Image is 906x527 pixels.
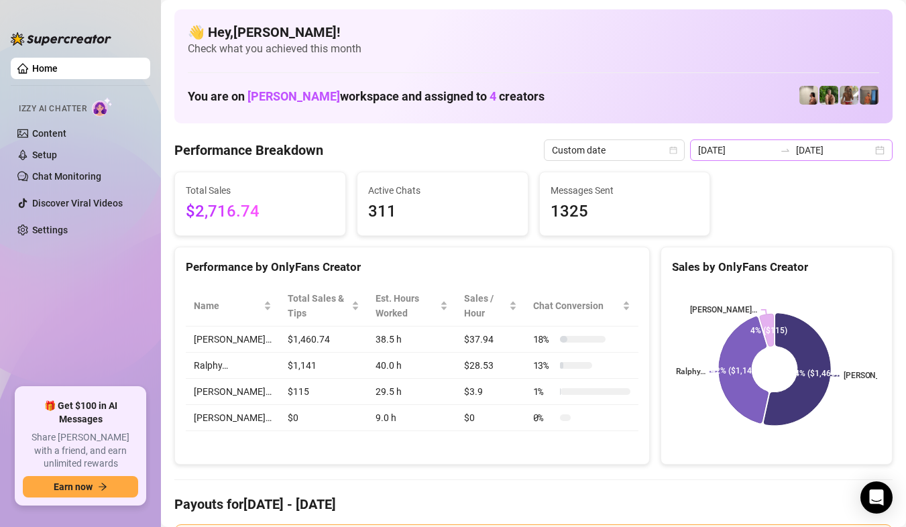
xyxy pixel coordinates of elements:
[174,141,323,160] h4: Performance Breakdown
[186,286,280,327] th: Name
[32,63,58,74] a: Home
[186,327,280,353] td: [PERSON_NAME]…
[188,89,545,104] h1: You are on workspace and assigned to creators
[367,353,456,379] td: 40.0 h
[669,146,677,154] span: calendar
[186,183,335,198] span: Total Sales
[280,286,367,327] th: Total Sales & Tips
[552,140,677,160] span: Custom date
[840,86,858,105] img: Nathaniel
[280,405,367,431] td: $0
[32,198,123,209] a: Discover Viral Videos
[533,298,620,313] span: Chat Conversion
[533,410,555,425] span: 0 %
[188,42,879,56] span: Check what you achieved this month
[551,199,699,225] span: 1325
[456,327,525,353] td: $37.94
[368,199,517,225] span: 311
[288,291,349,320] span: Total Sales & Tips
[367,379,456,405] td: 29.5 h
[188,23,879,42] h4: 👋 Hey, [PERSON_NAME] !
[247,89,340,103] span: [PERSON_NAME]
[186,199,335,225] span: $2,716.74
[194,298,261,313] span: Name
[54,481,93,492] span: Earn now
[780,145,791,156] span: to
[92,97,113,117] img: AI Chatter
[860,86,879,105] img: Wayne
[280,379,367,405] td: $115
[174,495,893,514] h4: Payouts for [DATE] - [DATE]
[676,367,705,377] text: Ralphy…
[280,327,367,353] td: $1,460.74
[464,291,506,320] span: Sales / Hour
[780,145,791,156] span: swap-right
[698,143,775,158] input: Start date
[23,476,138,497] button: Earn nowarrow-right
[533,358,555,373] span: 13 %
[186,405,280,431] td: [PERSON_NAME]…
[367,405,456,431] td: 9.0 h
[456,286,525,327] th: Sales / Hour
[533,332,555,347] span: 18 %
[490,89,496,103] span: 4
[799,86,818,105] img: Ralphy
[368,183,517,198] span: Active Chats
[672,258,881,276] div: Sales by OnlyFans Creator
[367,327,456,353] td: 38.5 h
[456,405,525,431] td: $0
[186,379,280,405] td: [PERSON_NAME]…
[11,32,111,46] img: logo-BBDzfeDw.svg
[23,400,138,426] span: 🎁 Get $100 in AI Messages
[860,481,893,514] div: Open Intercom Messenger
[23,431,138,471] span: Share [PERSON_NAME] with a friend, and earn unlimited rewards
[186,353,280,379] td: Ralphy…
[456,379,525,405] td: $3.9
[456,353,525,379] td: $28.53
[690,305,757,314] text: [PERSON_NAME]…
[796,143,872,158] input: End date
[280,353,367,379] td: $1,141
[186,258,638,276] div: Performance by OnlyFans Creator
[32,225,68,235] a: Settings
[551,183,699,198] span: Messages Sent
[525,286,638,327] th: Chat Conversion
[32,150,57,160] a: Setup
[98,482,107,491] span: arrow-right
[32,128,66,139] a: Content
[376,291,437,320] div: Est. Hours Worked
[533,384,555,399] span: 1 %
[19,103,87,115] span: Izzy AI Chatter
[819,86,838,105] img: Nathaniel
[32,171,101,182] a: Chat Monitoring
